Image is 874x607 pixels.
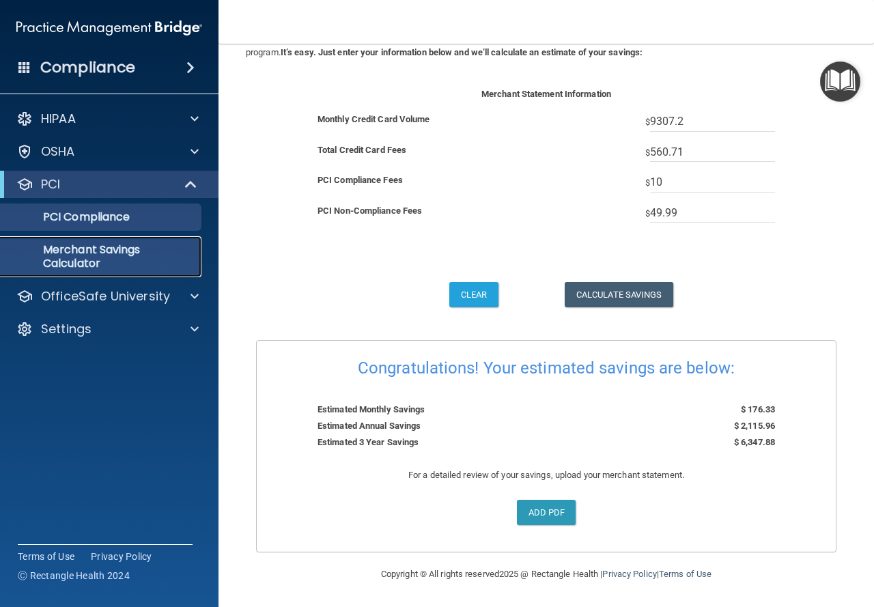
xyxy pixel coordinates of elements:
b: Estimated Monthly Savings [318,404,425,414]
b: $ 2,115.96 [734,421,775,431]
p: Settings [41,321,91,337]
a: Terms of Use [18,550,74,563]
a: OfficeSafe University [16,288,199,305]
a: Settings [16,321,199,337]
a: PCI [16,176,198,193]
b: $ 176.33 [741,404,775,414]
button: Calculate Savings [565,282,673,307]
h4: Compliance [40,58,135,77]
a: Terms of Use [659,569,711,579]
button: Open Resource Center [820,61,860,102]
b: $ 6,347.88 [734,437,775,447]
p: OSHA [41,143,75,160]
h4: Congratulations! Your estimated savings are below: [297,359,795,377]
b: Monthly Credit Card Volume [318,114,430,124]
b: Total Credit Card Fees [318,145,406,155]
img: PMB logo [16,14,202,42]
p: PCI Compliance [9,210,195,224]
a: OSHA [16,143,199,160]
a: Privacy Policy [91,550,152,563]
span: $ [645,111,775,132]
div: Copyright © All rights reserved 2025 @ Rectangle Health | | [297,552,795,596]
p: Merchant Savings Calculator [9,243,195,270]
b: Estimated Annual Savings [318,421,421,431]
p: HIPAA [41,111,76,127]
b: PCI Non-Compliance Fees [318,206,422,216]
b: Merchant Statement Information [481,89,611,99]
b: It’s easy. Just enter your information below and we’ll calculate an estimate of your savings: [281,47,643,57]
a: HIPAA [16,111,199,127]
span: $ [645,203,775,223]
p: PCI [41,176,60,193]
a: Privacy Policy [602,569,656,579]
span: Ⓒ Rectangle Health 2024 [18,569,130,582]
button: Clear [449,282,498,307]
span: $ [645,142,775,163]
span: $ [645,172,775,193]
b: PCI Compliance Fees [318,175,403,185]
div: For a detailed review of your savings, upload your merchant statement. [257,467,836,483]
span: Add PDF [517,500,576,525]
p: You are entitled to “Medical Rates” as a healthcare professional. You may also be paying unnecess... [246,28,847,61]
p: OfficeSafe University [41,288,170,305]
b: Estimated 3 Year Savings [318,437,419,447]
